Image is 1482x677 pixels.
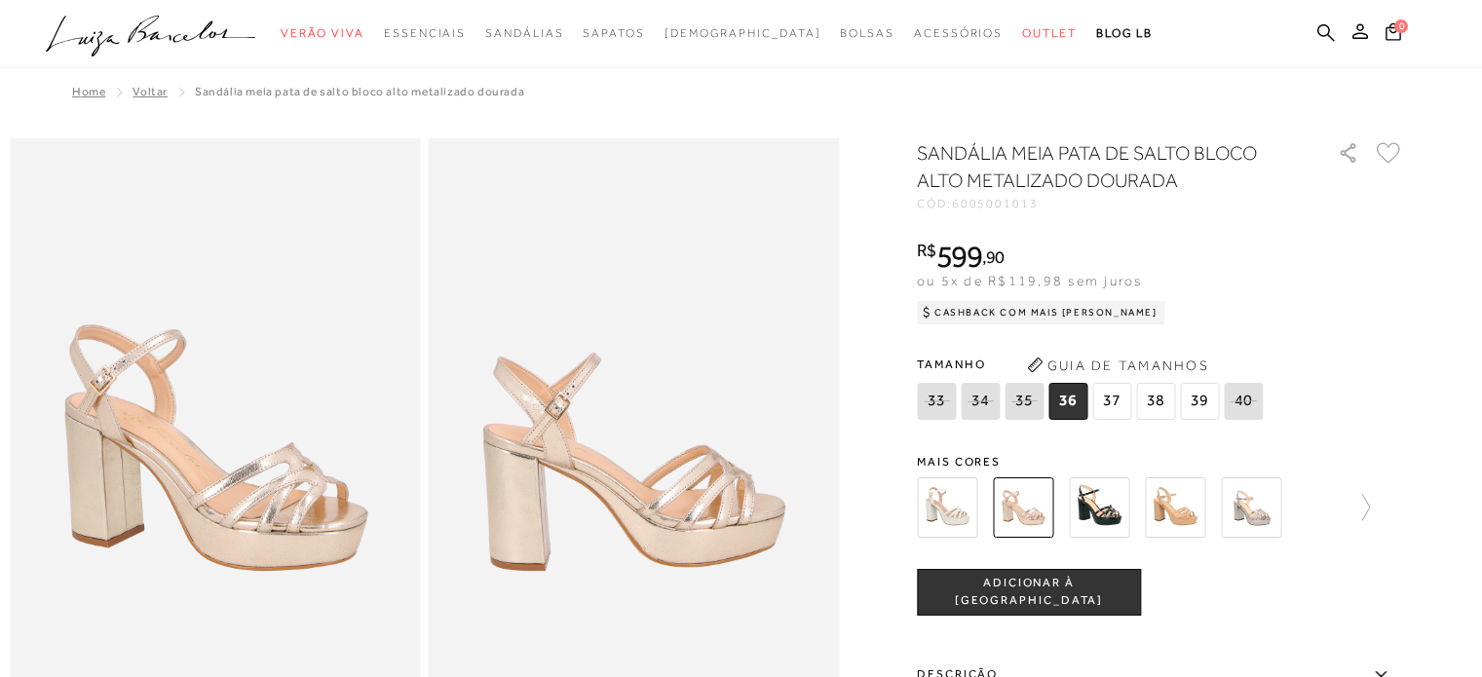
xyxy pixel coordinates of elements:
h1: SANDÁLIA MEIA PATA DE SALTO BLOCO ALTO METALIZADO DOURADA [917,139,1282,194]
span: Acessórios [914,26,1003,40]
a: noSubCategoriesText [281,16,364,52]
span: Tamanho [917,350,1268,379]
a: noSubCategoriesText [583,16,644,52]
img: SANDÁLIA MEIA PATA DE SALTO BLOCO ALTO METALIZADO DOURADA [993,477,1053,538]
i: , [982,248,1005,266]
div: Cashback com Mais [PERSON_NAME] [917,301,1165,324]
span: 34 [961,383,1000,420]
span: 6005001013 [952,197,1039,210]
span: 33 [917,383,956,420]
img: SANDÁLIA MEIA PATA DE SALTO BLOCO ALTO EM COURO OFF WHITE [917,477,977,538]
span: ou 5x de R$119,98 sem juros [917,273,1142,288]
span: Sandálias [485,26,563,40]
span: 36 [1048,383,1087,420]
span: 599 [936,239,982,274]
i: R$ [917,242,936,259]
img: SANDÁLIA MEIA PATA ROUGE [1145,477,1205,538]
span: 35 [1005,383,1044,420]
a: noSubCategoriesText [384,16,466,52]
span: Outlet [1022,26,1077,40]
span: Bolsas [840,26,894,40]
span: 39 [1180,383,1219,420]
a: BLOG LB [1096,16,1153,52]
div: CÓD: [917,198,1307,209]
a: noSubCategoriesText [914,16,1003,52]
span: BLOG LB [1096,26,1153,40]
span: Essenciais [384,26,466,40]
a: noSubCategoriesText [1022,16,1077,52]
span: Mais cores [917,456,1404,468]
span: 90 [986,246,1005,267]
button: 0 [1380,21,1407,48]
a: noSubCategoriesText [665,16,821,52]
span: 40 [1224,383,1263,420]
img: SANDÁLIA MEIA PATA SALTO ALTO CHUMBO [1221,477,1281,538]
button: ADICIONAR À [GEOGRAPHIC_DATA] [917,569,1141,616]
span: SANDÁLIA MEIA PATA DE SALTO BLOCO ALTO METALIZADO DOURADA [195,85,524,98]
img: SANDÁLIA MEIA PATA PRETA [1069,477,1129,538]
span: ADICIONAR À [GEOGRAPHIC_DATA] [918,575,1140,609]
a: noSubCategoriesText [485,16,563,52]
a: Home [72,85,105,98]
a: noSubCategoriesText [840,16,894,52]
span: Sapatos [583,26,644,40]
span: 37 [1092,383,1131,420]
span: 38 [1136,383,1175,420]
button: Guia de Tamanhos [1020,350,1215,381]
span: Verão Viva [281,26,364,40]
a: Voltar [133,85,168,98]
span: [DEMOGRAPHIC_DATA] [665,26,821,40]
span: 0 [1394,19,1408,33]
